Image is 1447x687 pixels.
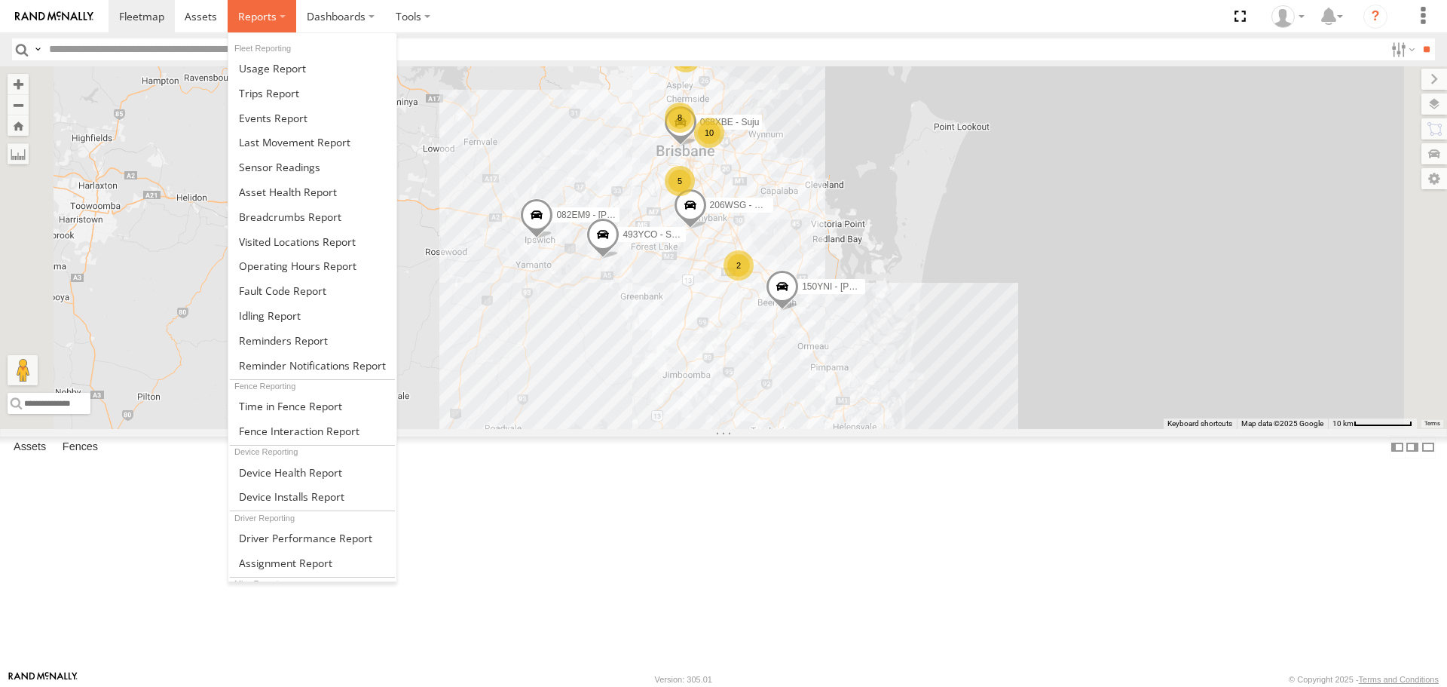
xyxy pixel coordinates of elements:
a: Device Installs Report [228,484,396,509]
i: ? [1363,5,1387,29]
a: Time in Fences Report [228,394,396,419]
label: Dock Summary Table to the Right [1405,437,1420,459]
a: Idling Report [228,303,396,328]
a: Last Movement Report [228,130,396,155]
a: Visited Locations Report [228,229,396,254]
a: Terms and Conditions [1359,675,1439,684]
a: Terms [1424,420,1440,426]
a: Usage Report [228,56,396,81]
a: Sensor Readings [228,155,396,179]
label: Search Filter Options [1385,38,1418,60]
span: 068XBE - Suju [700,118,760,128]
span: 082EM9 - [PERSON_NAME] [556,210,672,220]
label: Dock Summary Table to the Left [1390,437,1405,459]
a: Asset Health Report [228,179,396,204]
label: Map Settings [1421,168,1447,189]
a: Driver Performance Report [228,526,396,551]
a: Trips Report [228,81,396,106]
label: Hide Summary Table [1421,437,1436,459]
a: Reminders Report [228,328,396,353]
a: Breadcrumbs Report [228,204,396,229]
button: Drag Pegman onto the map to open Street View [8,355,38,385]
div: Version: 305.01 [655,675,712,684]
img: rand-logo.svg [15,11,93,22]
div: © Copyright 2025 - [1289,675,1439,684]
a: Device Health Report [228,460,396,485]
a: Fence Interaction Report [228,419,396,443]
div: 5 [665,166,695,196]
a: Visit our Website [8,672,78,687]
label: Fences [55,437,106,459]
button: Zoom out [8,94,29,115]
a: Service Reminder Notifications Report [228,353,396,378]
span: Map data ©2025 Google [1241,419,1323,428]
div: 8 [665,103,695,133]
div: 2 [723,250,754,281]
label: Measure [8,143,29,164]
label: Assets [6,437,54,459]
a: Assignment Report [228,551,396,575]
div: Aaron Cluff [1266,5,1310,28]
span: 10 km [1332,419,1354,428]
button: Zoom in [8,74,29,94]
button: Keyboard shortcuts [1167,419,1232,429]
a: Full Events Report [228,106,396,130]
a: Asset Operating Hours Report [228,253,396,278]
span: 493YCO - Service Spare [623,230,722,241]
a: Fault Code Report [228,278,396,303]
label: Search Query [32,38,44,60]
button: Map Scale: 10 km per 74 pixels [1328,419,1417,429]
button: Zoom Home [8,115,29,136]
span: 150YNI - [PERSON_NAME] [802,281,914,292]
span: 206WSG - Cage Ute [710,200,793,210]
div: 10 [694,118,724,148]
